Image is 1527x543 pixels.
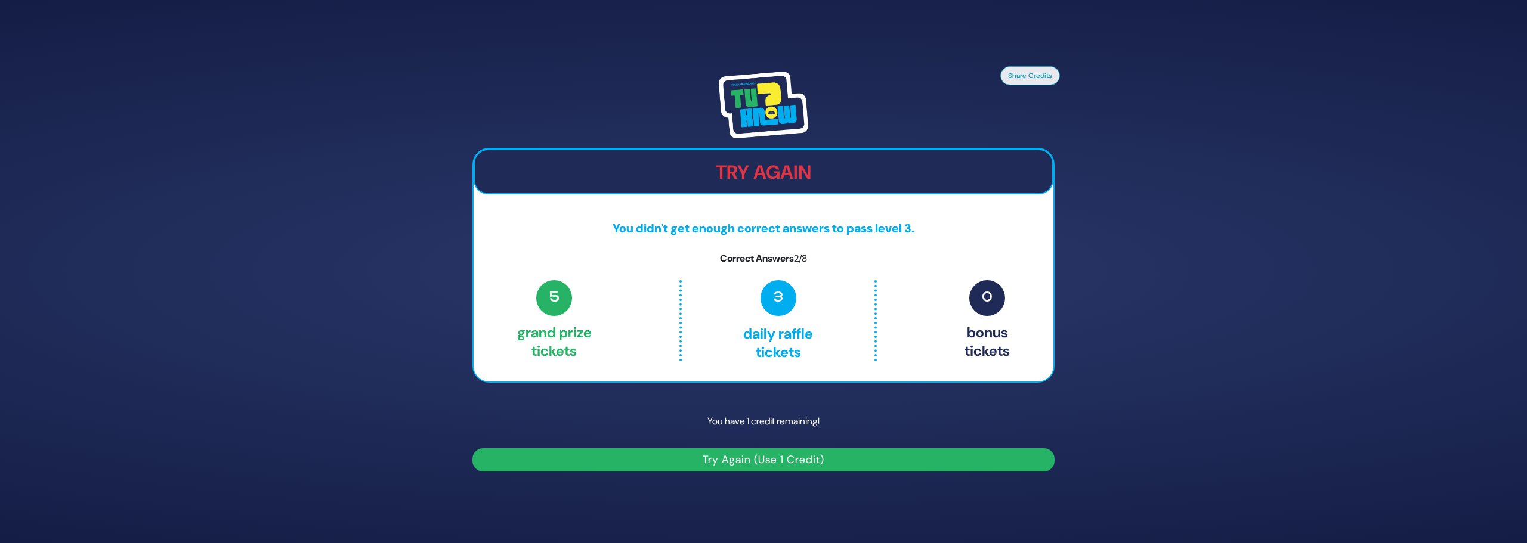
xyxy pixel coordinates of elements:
button: Try Again (Use 1 Credit) [472,448,1055,471]
span: 5 [536,280,572,316]
button: Share Credits [1000,66,1060,85]
h2: Try Again [475,161,1052,184]
p: Correct Answers [474,252,1053,266]
p: Bonus tickets [965,280,1010,361]
span: 0 [969,280,1005,316]
span: 2/8 [794,252,807,265]
img: Tournament Logo [719,72,808,138]
p: You have 1 credit remaining! [472,404,1055,439]
span: 3 [761,280,796,316]
p: You didn't get enough correct answers to pass level 3. [474,219,1053,237]
p: Grand Prize tickets [517,280,592,361]
p: Daily Raffle tickets [707,280,849,361]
